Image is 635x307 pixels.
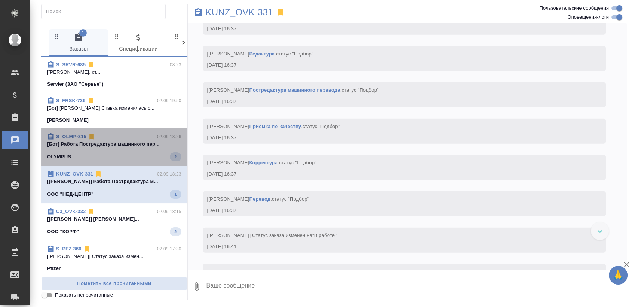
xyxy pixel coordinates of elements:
[56,209,86,214] a: C3_OVK-332
[79,29,87,37] span: 1
[207,160,316,165] span: [[PERSON_NAME] .
[53,33,61,40] svg: Зажми и перетащи, чтобы поменять порядок вкладок
[41,92,187,128] div: S_FRSK-73602.09 19:50[Бот] [PERSON_NAME] Ставка изменилась с...[PERSON_NAME]
[157,133,181,140] p: 02.09 18:26
[170,153,181,161] span: 2
[113,33,120,40] svg: Зажми и перетащи, чтобы поменять порядок вкладок
[41,277,187,290] button: Пометить все прочитанными
[539,4,609,12] span: Пользовательские сообщения
[173,33,224,54] span: Клиенты
[170,61,181,69] p: 08:23
[47,265,61,272] p: Pfizer
[95,170,102,178] svg: Отписаться
[41,203,187,241] div: C3_OVK-33202.09 18:15[[PERSON_NAME]] [PERSON_NAME]...ООО "КОРФ"2
[41,166,187,203] div: KUNZ_OVK-33102.09 18:23[[PERSON_NAME]] Работа Постредактура м...ООО "НЕД-ЦЕНТР"1
[56,171,93,177] a: KUNZ_OVK-331
[468,269,578,274] span: Назначено подразделение "Верстки и дизайна"
[56,98,86,103] a: S_FRSK-736
[207,51,313,57] span: [[PERSON_NAME] .
[207,170,580,178] div: [DATE] 16:37
[56,246,82,252] a: S_PFZ-366
[88,133,95,140] svg: Отписаться
[46,6,165,17] input: Поиск
[47,80,104,88] p: Servier (ЗАО "Сервье")
[47,140,181,148] p: [Бот] Работа Постредактура машинного пер...
[206,9,273,16] a: KUNZ_OVK-331
[609,266,628,285] button: 🙏
[207,134,580,142] div: [DATE] 16:37
[157,208,181,215] p: 02.09 18:15
[567,13,609,21] span: Оповещения-логи
[612,267,625,283] span: 🙏
[55,291,113,299] span: Показать непрочитанные
[170,191,181,198] span: 1
[45,279,183,288] span: Пометить все прочитанными
[207,87,379,93] span: [[PERSON_NAME] .
[47,215,181,223] p: [[PERSON_NAME]] [PERSON_NAME]...
[41,128,187,166] div: S_OLMP-31502.09 18:26[Бот] Работа Постредактура машинного пер...OLYMPUS2
[53,33,104,54] span: Заказы
[249,196,270,202] a: Перевод
[87,208,95,215] svg: Отписаться
[56,134,86,139] a: S_OLMP-315
[207,98,580,105] div: [DATE] 16:37
[276,51,313,57] span: статус "Подбор"
[87,61,95,69] svg: Отписаться
[113,33,164,54] span: Спецификации
[249,87,340,93] a: Постредактура машинного перевода
[83,245,91,253] svg: Отписаться
[279,160,316,165] span: статус "Подбор"
[207,25,580,33] div: [DATE] 16:37
[207,232,337,238] span: [[PERSON_NAME]] Статус заказа изменен на
[47,69,181,76] p: [[PERSON_NAME]. ст...
[207,243,580,250] div: [DATE] 16:41
[41,57,187,92] div: S_SRVR-68508:23[[PERSON_NAME]. ст...Servier (ЗАО "Сервье")
[249,160,277,165] a: Корректура
[207,269,578,274] span: [[PERSON_NAME] .
[312,232,337,238] span: "В работе"
[41,241,187,277] div: S_PFZ-36602.09 17:30[[PERSON_NAME]] Статус заказа измен...Pfizer
[47,253,181,260] p: [[PERSON_NAME]] Статус заказа измен...
[207,61,580,69] div: [DATE] 16:37
[207,196,309,202] span: [[PERSON_NAME] .
[47,228,79,235] p: ООО "КОРФ"
[249,124,301,129] a: Приёмка по качеству
[249,51,274,57] a: Редактура
[87,97,95,104] svg: Отписаться
[56,62,86,67] a: S_SRVR-685
[207,207,580,214] div: [DATE] 16:37
[341,87,378,93] span: статус "Подбор"
[47,116,89,124] p: [PERSON_NAME]
[47,104,181,112] p: [Бот] [PERSON_NAME] Ставка изменилась с...
[207,124,340,129] span: [[PERSON_NAME] .
[157,97,181,104] p: 02.09 19:50
[47,153,71,161] p: OLYMPUS
[249,269,467,274] a: Восстановление сложного макета с частичным соответствием оформлению оригинала
[303,124,340,129] span: статус "Подбор"
[170,228,181,235] span: 2
[157,170,181,178] p: 02.09 18:23
[272,196,309,202] span: статус "Подбор"
[47,191,93,198] p: ООО "НЕД-ЦЕНТР"
[157,245,181,253] p: 02.09 17:30
[47,178,181,185] p: [[PERSON_NAME]] Работа Постредактура м...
